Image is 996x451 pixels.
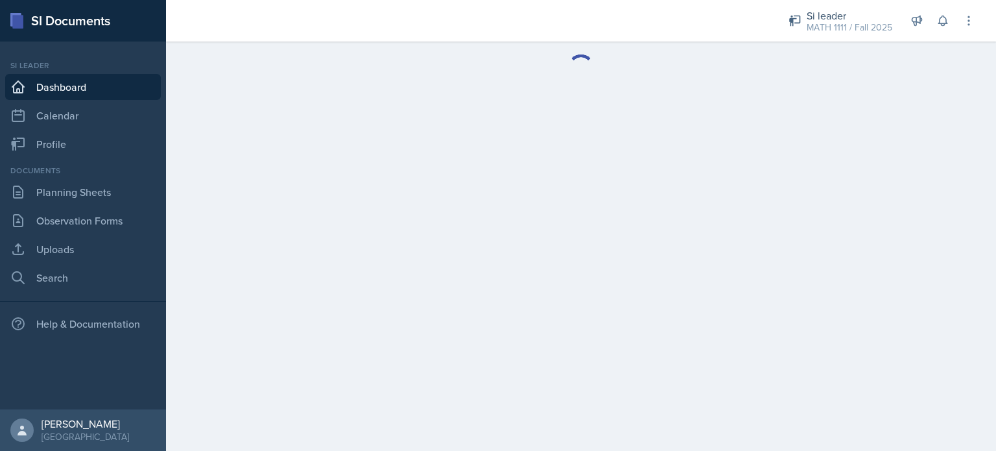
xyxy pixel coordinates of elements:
[5,208,161,234] a: Observation Forms
[5,131,161,157] a: Profile
[5,311,161,337] div: Help & Documentation
[5,236,161,262] a: Uploads
[5,179,161,205] a: Planning Sheets
[5,60,161,71] div: Si leader
[5,103,161,128] a: Calendar
[5,265,161,291] a: Search
[5,165,161,177] div: Documents
[5,74,161,100] a: Dashboard
[41,417,129,430] div: [PERSON_NAME]
[807,8,892,23] div: Si leader
[807,21,892,34] div: MATH 1111 / Fall 2025
[41,430,129,443] div: [GEOGRAPHIC_DATA]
